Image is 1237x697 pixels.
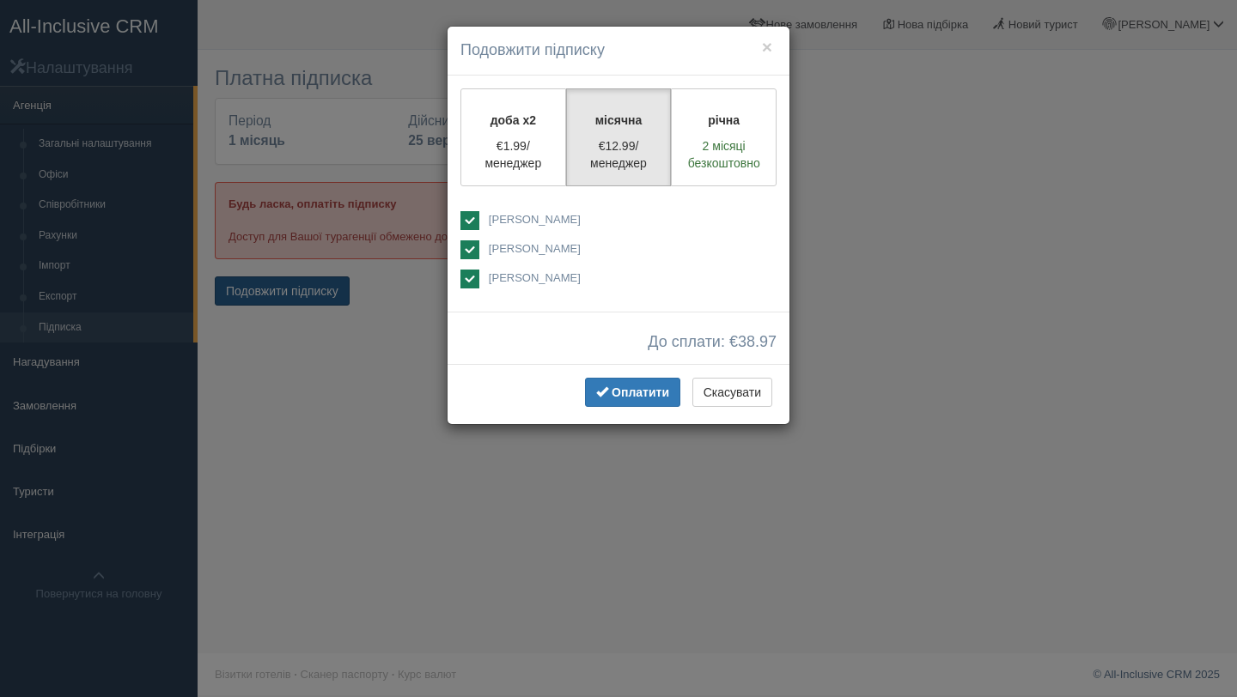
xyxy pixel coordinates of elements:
h4: Подовжити підписку [460,39,777,62]
p: 2 місяці безкоштовно [682,137,765,172]
span: 38.97 [738,333,777,350]
p: €1.99/менеджер [472,137,555,172]
span: [PERSON_NAME] [489,271,581,284]
button: × [762,38,772,56]
span: Оплатити [612,385,669,399]
button: Скасувати [692,378,772,407]
p: місячна [577,112,661,129]
span: [PERSON_NAME] [489,242,581,255]
span: До сплати: € [648,334,777,351]
button: Оплатити [585,378,680,407]
p: €12.99/менеджер [577,137,661,172]
span: [PERSON_NAME] [489,213,581,226]
p: доба x2 [472,112,555,129]
p: річна [682,112,765,129]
